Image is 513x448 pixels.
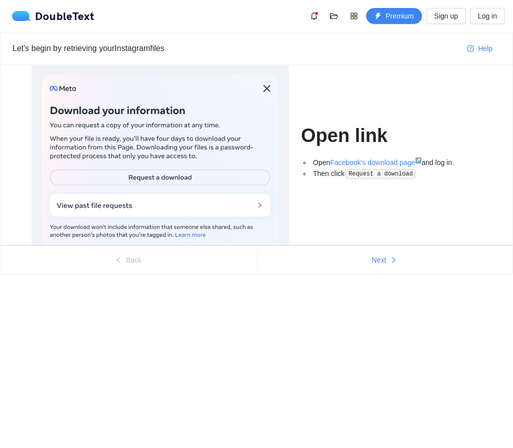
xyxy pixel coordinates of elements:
[366,8,422,24] button: thunderboltPremium
[346,8,362,24] button: appstore
[12,11,35,21] img: logo
[256,252,512,268] button: Nextright
[478,10,497,21] span: Log in
[467,45,474,53] span: question-circle
[326,8,342,24] button: folder-open
[426,8,465,24] button: Sign up
[478,43,492,54] span: Help
[470,8,505,24] button: Log in
[385,10,413,21] span: Premium
[311,168,481,179] li: Then click
[459,40,500,56] button: question-circleHelp
[415,157,421,163] sup: ↗
[346,12,361,20] span: appstore
[12,42,459,54] div: Let's begin by retrieving your Instagram files
[12,11,94,21] div: DoubleText
[301,124,481,147] h1: Open link
[311,157,481,168] li: Open and log in.
[306,12,321,20] span: bell
[330,158,421,166] a: Facebook's download page↗
[374,12,381,20] span: thunderbolt
[390,256,397,264] span: right
[434,10,457,21] span: Sign up
[306,8,322,24] button: bell
[326,12,341,20] span: folder-open
[0,252,256,268] button: leftBack
[372,254,386,265] span: Next
[12,11,94,21] a: logoDoubleText
[345,169,415,179] code: Request a download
